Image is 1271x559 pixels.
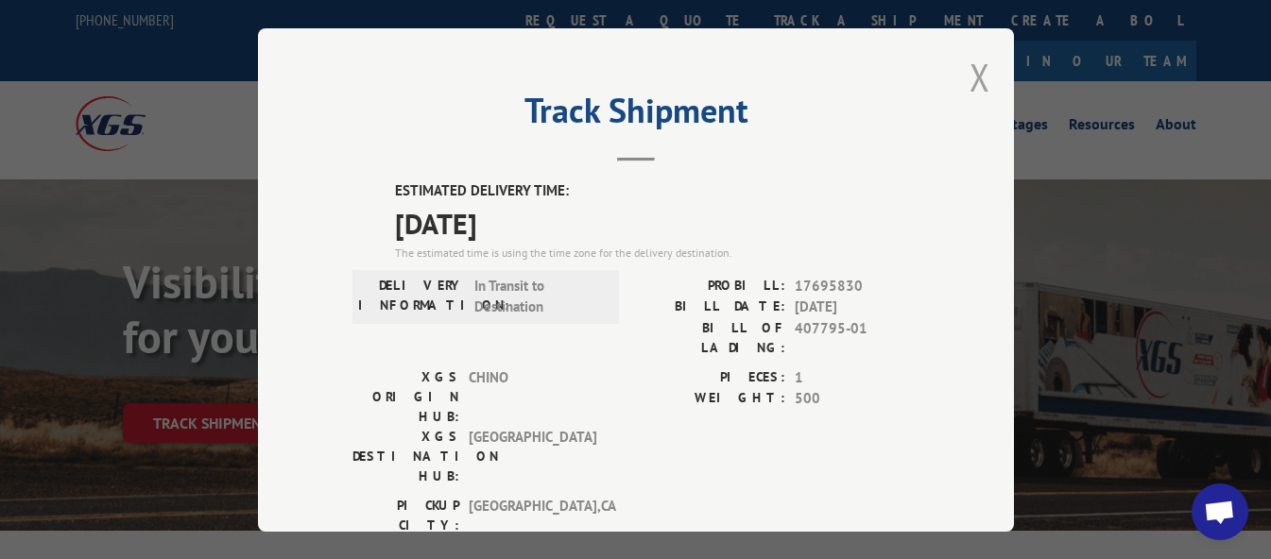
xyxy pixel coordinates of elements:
label: WEIGHT: [636,388,785,410]
span: 1 [795,366,919,388]
div: Open chat [1192,483,1248,540]
label: BILL DATE: [636,296,785,318]
label: XGS ORIGIN HUB: [352,366,459,426]
label: DELIVERY INFORMATION: [358,275,465,317]
span: 17695830 [795,275,919,296]
span: CHINO [469,366,596,426]
span: [GEOGRAPHIC_DATA] [469,426,596,485]
span: [GEOGRAPHIC_DATA] , CA [469,495,596,534]
span: 500 [795,388,919,410]
label: PROBILL: [636,275,785,296]
label: PICKUP CITY: [352,495,459,534]
label: XGS DESTINATION HUB: [352,426,459,485]
label: BILL OF LADING: [636,317,785,357]
h2: Track Shipment [352,97,919,133]
span: [DATE] [395,201,919,244]
label: ESTIMATED DELIVERY TIME: [395,180,919,202]
div: The estimated time is using the time zone for the delivery destination. [395,244,919,261]
button: Close modal [970,52,990,102]
span: In Transit to Destination [474,275,602,317]
span: 407795-01 [795,317,919,357]
span: [DATE] [795,296,919,318]
label: PIECES: [636,366,785,388]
